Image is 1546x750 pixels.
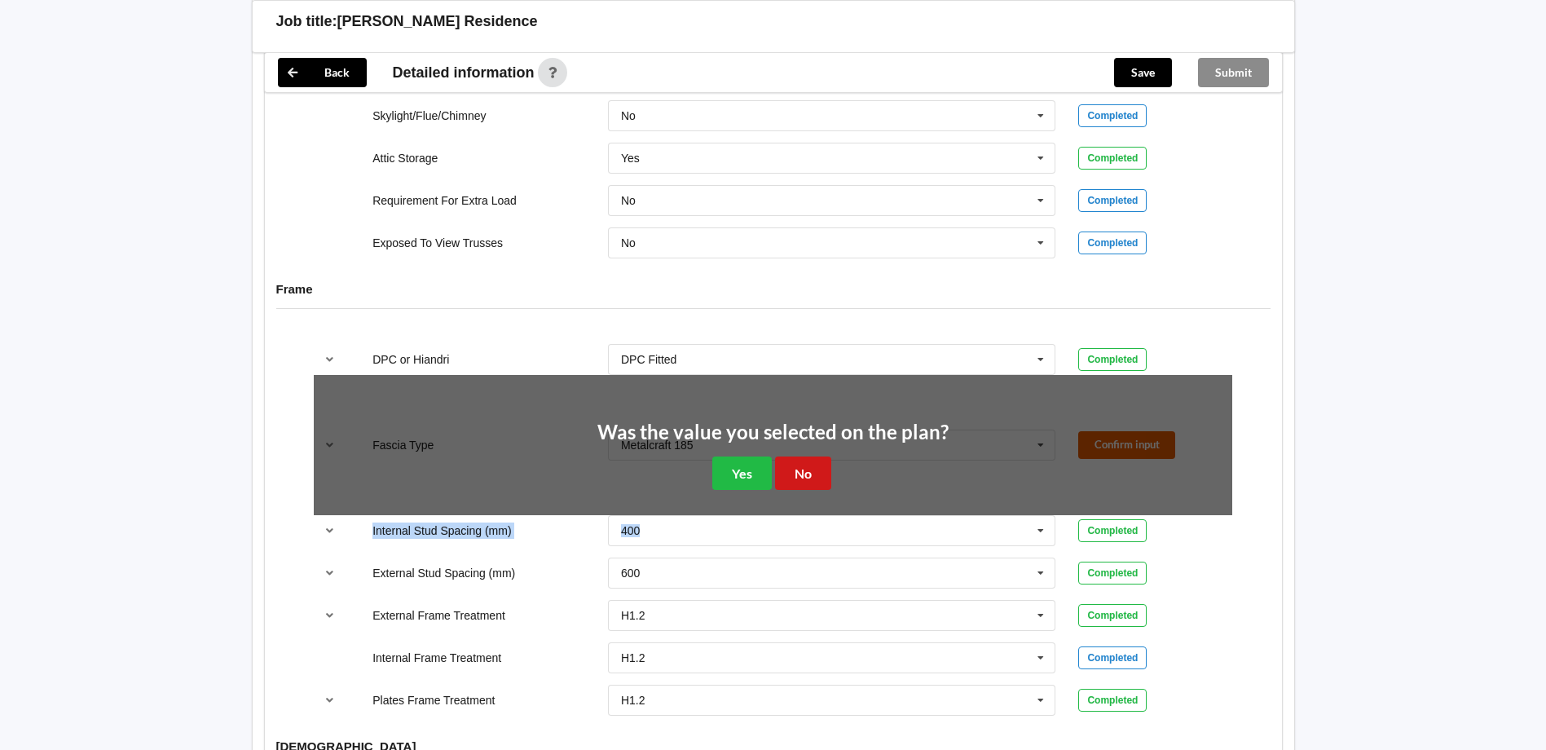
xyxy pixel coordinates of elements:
button: reference-toggle [314,686,346,715]
h3: Job title: [276,12,337,31]
h2: Was the value you selected on the plan? [597,420,949,445]
div: DPC Fitted [621,354,676,365]
label: DPC or Hiandri [372,353,449,366]
label: Requirement For Extra Load [372,194,517,207]
label: Plates Frame Treatment [372,694,495,707]
label: External Frame Treatment [372,609,505,622]
div: Completed [1078,232,1147,254]
label: Exposed To View Trusses [372,236,503,249]
label: Skylight/Flue/Chimney [372,109,486,122]
div: Completed [1078,646,1147,669]
div: Completed [1078,562,1147,585]
div: Completed [1078,604,1147,627]
div: Yes [621,152,640,164]
h4: Frame [276,281,1271,297]
button: No [775,457,831,490]
div: Completed [1078,519,1147,542]
button: Back [278,58,367,87]
div: No [621,237,636,249]
label: Internal Stud Spacing (mm) [372,524,511,537]
div: Completed [1078,147,1147,170]
div: No [621,110,636,121]
h3: [PERSON_NAME] Residence [337,12,538,31]
button: reference-toggle [314,516,346,545]
button: reference-toggle [314,558,346,588]
div: No [621,195,636,206]
label: Attic Storage [372,152,438,165]
button: Save [1114,58,1172,87]
div: 400 [621,525,640,536]
div: Completed [1078,689,1147,712]
div: Completed [1078,104,1147,127]
div: H1.2 [621,652,645,664]
div: H1.2 [621,610,645,621]
button: Yes [712,457,772,490]
div: Completed [1078,348,1147,371]
div: 600 [621,567,640,579]
div: H1.2 [621,695,645,706]
label: Internal Frame Treatment [372,651,501,664]
button: reference-toggle [314,601,346,630]
label: External Stud Spacing (mm) [372,567,515,580]
span: Detailed information [393,65,535,80]
button: reference-toggle [314,345,346,374]
div: Completed [1078,189,1147,212]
